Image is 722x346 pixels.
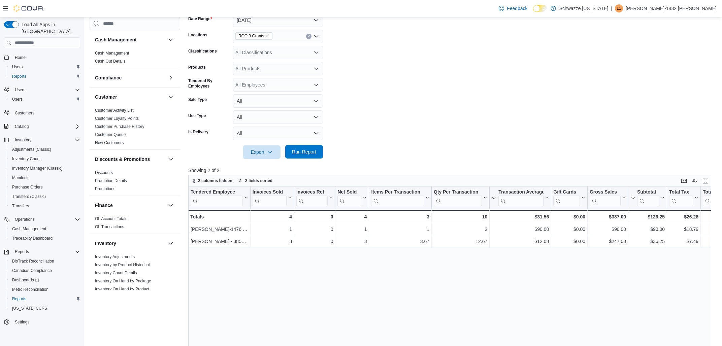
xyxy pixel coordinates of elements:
span: Canadian Compliance [9,267,80,275]
button: Users [12,86,28,94]
div: $36.25 [630,238,665,246]
span: BioTrack Reconciliation [12,258,54,264]
button: Transfers [7,201,83,211]
button: [US_STATE] CCRS [7,304,83,313]
div: Invoices Sold [253,189,287,206]
p: Schwazze [US_STATE] [559,4,609,12]
a: Discounts [95,170,113,175]
button: Invoices Sold [253,189,292,206]
button: Clear input [306,34,311,39]
button: [DATE] [233,13,323,27]
div: Discounts & Promotions [90,169,180,196]
button: Compliance [167,74,175,82]
span: Customer Loyalty Points [95,116,139,121]
button: Users [7,62,83,72]
span: Cash Out Details [95,59,126,64]
h3: Customer [95,94,117,100]
span: Inventory [15,137,31,143]
button: Cash Management [7,224,83,234]
a: Reports [9,72,29,80]
button: 2 columns hidden [189,177,235,185]
nav: Complex example [4,49,80,344]
div: 4 [253,213,292,221]
a: Home [12,54,28,62]
button: Reports [7,294,83,304]
div: Subtotal [637,189,659,196]
div: 2 [434,226,487,234]
span: [US_STATE] CCRS [12,306,47,311]
button: Manifests [7,173,83,182]
button: Transfers (Classic) [7,192,83,201]
button: Discounts & Promotions [167,155,175,163]
span: Transfers (Classic) [9,193,80,201]
div: 0 [296,238,333,246]
div: 10 [434,213,487,221]
button: Catalog [12,123,31,131]
button: Items Per Transaction [371,189,429,206]
span: Customer Purchase History [95,124,144,129]
button: Open list of options [314,50,319,55]
button: BioTrack Reconciliation [7,256,83,266]
button: Users [1,85,83,95]
span: Run Report [292,148,316,155]
div: Tendered Employee [191,189,243,206]
button: Qty Per Transaction [434,189,487,206]
div: Gift Card Sales [553,189,580,206]
span: Feedback [507,5,527,12]
div: $26.28 [669,213,698,221]
span: Adjustments (Classic) [9,145,80,153]
h3: Inventory [95,240,116,247]
button: Canadian Compliance [7,266,83,275]
button: Customers [1,108,83,118]
a: Reports [9,295,29,303]
span: Users [9,63,80,71]
span: Catalog [12,123,80,131]
button: Subtotal [630,189,665,206]
button: Run Report [285,145,323,159]
div: $90.00 [492,226,549,234]
input: Dark Mode [533,5,547,12]
span: Manifests [9,174,80,182]
a: Users [9,63,25,71]
a: Dashboards [7,275,83,285]
button: Reports [1,247,83,256]
button: Finance [95,202,165,209]
span: Cash Management [9,225,80,233]
span: Reports [12,248,80,256]
a: Metrc Reconciliation [9,285,51,293]
div: Tendered Employee [191,189,243,196]
span: Inventory Count Details [95,270,137,276]
div: [PERSON_NAME]-1476 [PERSON_NAME] [191,226,248,234]
div: $0.00 [553,213,585,221]
a: GL Transactions [95,224,124,229]
span: Reports [9,295,80,303]
div: $18.79 [669,226,698,234]
button: Gross Sales [590,189,626,206]
span: Users [12,86,80,94]
span: Inventory Count [12,156,41,162]
h3: Discounts & Promotions [95,156,150,163]
span: New Customers [95,140,124,145]
span: Home [15,55,26,60]
span: Canadian Compliance [12,268,52,273]
button: Open list of options [314,34,319,39]
h3: Finance [95,202,113,209]
a: Customer Activity List [95,108,134,113]
a: New Customers [95,140,124,145]
span: Dashboards [12,277,39,283]
div: Items Per Transaction [371,189,424,206]
a: Cash Management [9,225,49,233]
button: Operations [12,215,37,223]
button: Purchase Orders [7,182,83,192]
a: Purchase Orders [9,183,45,191]
span: Cash Management [95,50,129,56]
button: Finance [167,201,175,209]
span: 2 fields sorted [245,178,272,183]
label: Sale Type [188,97,207,102]
button: Traceabilty Dashboard [7,234,83,243]
button: Open list of options [314,66,319,71]
h3: Compliance [95,74,122,81]
span: Home [12,53,80,61]
button: Transaction Average [492,189,549,206]
div: 3 [337,238,367,246]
